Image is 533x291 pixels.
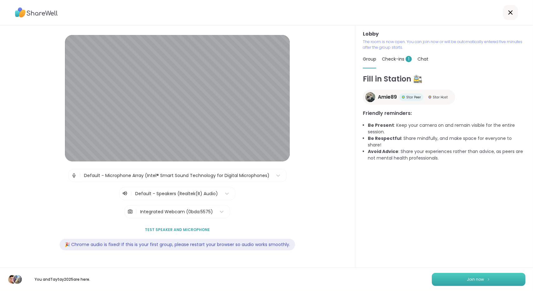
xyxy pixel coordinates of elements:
[368,135,401,141] b: Be Respectful
[363,90,455,105] a: Amie89Amie89Star PeerStar PeerStar HostStar Host
[467,277,484,282] span: Join now
[365,92,375,102] img: Amie89
[145,227,210,233] span: Test speaker and microphone
[131,190,132,197] span: |
[378,93,397,101] span: Amie89
[363,73,526,85] h1: Fill in Station 🚉
[363,39,526,50] p: The room is now open. You can join now or will be automatically entered five minutes after the gr...
[363,56,376,62] span: Group
[13,275,22,284] img: Taytay2025
[27,277,97,282] p: You and Taytay2025 are here.
[382,56,412,62] span: Check-ins
[368,148,526,161] li: : Share your experiences rather than advice, as peers are not mental health professionals.
[363,30,526,38] h3: Lobby
[402,96,405,99] img: Star Peer
[368,122,394,128] b: Be Present
[363,110,526,117] h3: Friendly reminders:
[136,205,137,218] span: |
[140,209,213,215] div: Integrated Webcam (0bda:5575)
[368,122,526,135] li: : Keep your camera on and remain visible for the entire session.
[432,273,526,286] button: Join now
[15,5,58,20] img: ShareWell Logo
[487,278,491,281] img: ShareWell Logomark
[406,95,421,100] span: Star Peer
[428,96,432,99] img: Star Host
[433,95,448,100] span: Star Host
[417,56,428,62] span: Chat
[368,135,526,148] li: : Share mindfully, and make space for everyone to share!
[84,172,269,179] div: Default - Microphone Array (Intel® Smart Sound Technology for Digital Microphones)
[60,239,295,250] div: 🎉 Chrome audio is fixed! If this is your first group, please restart your browser so audio works ...
[127,205,133,218] img: Camera
[8,275,17,284] img: Coffee4Jordan
[406,56,412,62] span: 1
[79,169,81,182] span: |
[142,223,212,236] button: Test speaker and microphone
[71,169,77,182] img: Microphone
[368,148,398,155] b: Avoid Advice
